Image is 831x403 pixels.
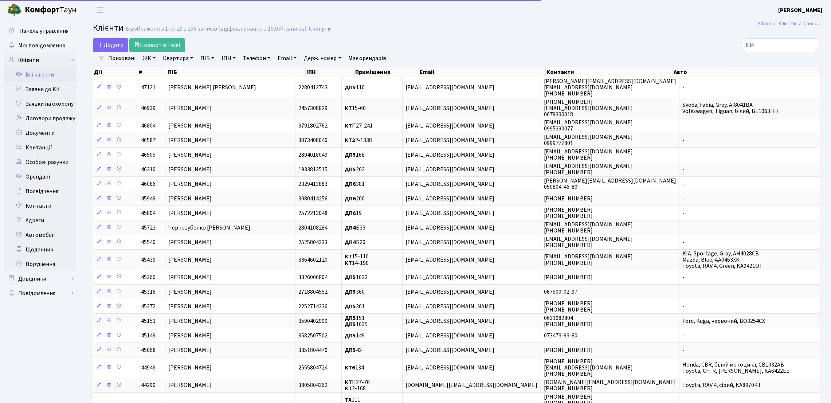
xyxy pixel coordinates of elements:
span: 47121 [141,83,156,91]
span: [PERSON_NAME] [168,346,212,354]
span: [EMAIL_ADDRESS][DOMAIN_NAME] [PHONE_NUMBER] [544,235,633,249]
b: КТ [345,378,352,386]
span: [PERSON_NAME] [PERSON_NAME] [168,83,256,91]
span: [PERSON_NAME] [168,288,212,296]
span: 45272 [141,302,156,310]
span: 301 [345,302,365,310]
span: 45068 [141,346,156,354]
span: [EMAIL_ADDRESS][DOMAIN_NAME] [405,224,494,232]
span: [EMAIL_ADDRESS][DOMAIN_NAME] [405,302,494,310]
b: КТ [345,384,352,392]
img: logo.png [7,3,22,17]
span: Б35 [345,224,365,232]
span: - [682,273,685,281]
span: Ford, Kuga, червоний, ВО3254СХ [682,317,765,325]
span: [PERSON_NAME] [168,195,212,203]
span: [EMAIL_ADDRESS][DOMAIN_NAME] [405,209,494,217]
span: 45804 [141,209,156,217]
span: [DOMAIN_NAME][EMAIL_ADDRESS][DOMAIN_NAME] [405,382,537,390]
a: Документи [4,126,77,140]
span: 151 1035 [345,314,368,328]
span: [EMAIL_ADDRESS][DOMAIN_NAME] [405,104,494,112]
span: 3590402999 [298,317,328,325]
span: [PHONE_NUMBER] [PHONE_NUMBER] [544,300,593,314]
span: - [682,224,685,232]
b: ДП5 [345,314,356,322]
span: 3582507502 [298,332,328,340]
a: Панель управління [4,24,77,38]
span: [PERSON_NAME] [168,136,212,144]
span: - [682,136,685,144]
b: ДП6 [345,209,356,217]
span: 2280413743 [298,83,328,91]
a: Заявки на охорону [4,97,77,111]
a: Автомобілі [4,228,77,242]
span: 2894018049 [298,151,328,159]
span: [PERSON_NAME] [168,317,212,325]
span: [PERSON_NAME] [168,151,212,159]
span: 45949 [141,195,156,203]
span: 44290 [141,382,156,390]
a: Скинути [309,26,331,32]
span: 2804108284 [298,224,328,232]
a: Квитанції [4,140,77,155]
span: KIA, Sportage, Gray, AH4028CB Mazda, Blue, AA0463XK Toyota, RAV 4, Green, KA9421OT [682,250,763,270]
span: [EMAIL_ADDRESS][DOMAIN_NAME] 0999777801 [544,133,633,147]
a: Довідники [4,271,77,286]
span: [PERSON_NAME] [168,104,212,112]
b: КТ6 [345,364,355,372]
th: Приміщення [355,67,419,77]
span: [PERSON_NAME] [168,180,212,188]
span: - [682,151,685,159]
a: Квартира [160,52,196,64]
a: Заявки до КК [4,82,77,97]
span: [EMAIL_ADDRESS][DOMAIN_NAME] [405,151,494,159]
b: ДП5 [345,83,356,91]
th: Авто [673,67,820,77]
span: 46086 [141,180,156,188]
a: Приховані [105,52,138,64]
span: - [682,122,685,130]
span: [PHONE_NUMBER] [544,195,593,203]
span: [PHONE_NUMBER] [PHONE_NUMBER] [544,206,593,220]
a: Admin [757,20,771,27]
b: КТ2 [345,136,355,144]
a: [PERSON_NAME] [778,6,822,15]
span: - [682,165,685,173]
a: Повідомлення [4,286,77,301]
span: Панель управління [19,27,68,35]
span: [EMAIL_ADDRESS][DOMAIN_NAME] [PHONE_NUMBER] [544,220,633,235]
span: [PERSON_NAME] [168,238,212,246]
span: [PERSON_NAME] [168,364,212,372]
span: [EMAIL_ADDRESS][DOMAIN_NAME] [405,238,494,246]
span: Б20 [345,238,365,246]
b: ДП5 [345,288,356,296]
span: 45439 [141,256,156,264]
span: [PERSON_NAME] [168,209,212,217]
span: - [682,346,685,354]
a: Має орендарів [346,52,389,64]
span: - [682,83,685,91]
th: Контакти [546,67,673,77]
a: Договори продажу [4,111,77,126]
a: Email [275,52,299,64]
span: [EMAIL_ADDRESS][DOMAIN_NAME] [405,273,494,281]
span: 2555804724 [298,364,328,372]
span: Клієнти [93,21,124,34]
b: ДП5 [345,165,356,173]
span: 46939 [141,104,156,112]
input: Пошук... [741,38,820,52]
span: [EMAIL_ADDRESS][DOMAIN_NAME] 0995390077 [544,118,633,133]
b: ДП6 [345,195,356,203]
a: Додати [93,38,128,52]
b: ДП5 [345,320,356,328]
a: Мої повідомлення [4,38,77,53]
span: 0631082804 [PHONE_NUMBER] [544,314,593,328]
span: 46804 [141,122,156,130]
b: КТ [345,122,352,130]
span: [PERSON_NAME] [168,165,212,173]
a: Клієнти [4,53,77,67]
span: 46505 [141,151,156,159]
span: - [682,238,685,246]
a: Контакти [4,199,77,213]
